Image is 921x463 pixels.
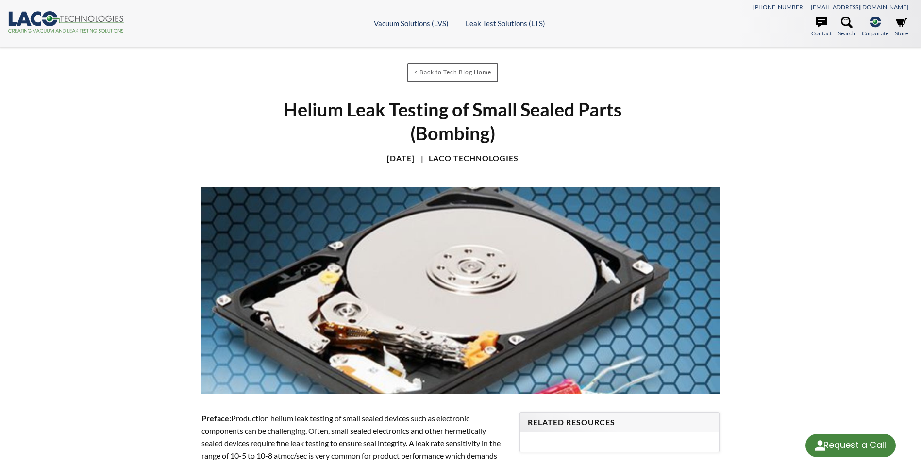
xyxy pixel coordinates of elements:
strong: Preface: [201,413,231,423]
h4: LACO Technologies [416,153,519,164]
a: < Back to Tech Blog Home [407,63,498,82]
h4: [DATE] [387,153,415,164]
div: Request a Call [823,434,886,456]
a: [PHONE_NUMBER] [753,3,805,11]
h4: Related Resources [528,417,711,428]
span: Corporate [862,29,888,38]
a: Store [895,17,908,38]
a: [EMAIL_ADDRESS][DOMAIN_NAME] [811,3,908,11]
img: round button [812,438,828,453]
a: Contact [811,17,832,38]
a: Leak Test Solutions (LTS) [466,19,545,28]
a: Vacuum Solutions (LVS) [374,19,449,28]
a: Search [838,17,855,38]
div: Request a Call [805,434,896,457]
h1: Helium Leak Testing of Small Sealed Parts (Bombing) [280,98,625,146]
